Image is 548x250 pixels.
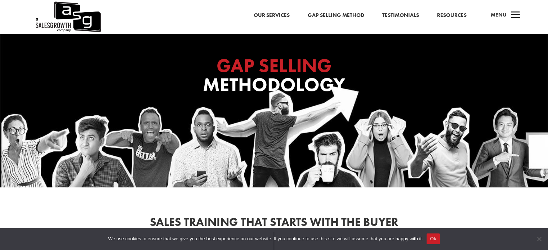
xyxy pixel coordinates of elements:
[130,56,418,98] h1: Methodology
[491,11,507,18] span: Menu
[254,11,290,20] a: Our Services
[427,233,440,244] button: Ok
[217,53,331,78] span: GAP SELLING
[535,235,543,242] span: No
[508,8,523,23] span: a
[80,217,469,232] h2: Sales Training That Starts With the Buyer
[382,11,419,20] a: Testimonials
[437,11,467,20] a: Resources
[108,235,423,242] span: We use cookies to ensure that we give you the best experience on our website. If you continue to ...
[308,11,364,20] a: Gap Selling Method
